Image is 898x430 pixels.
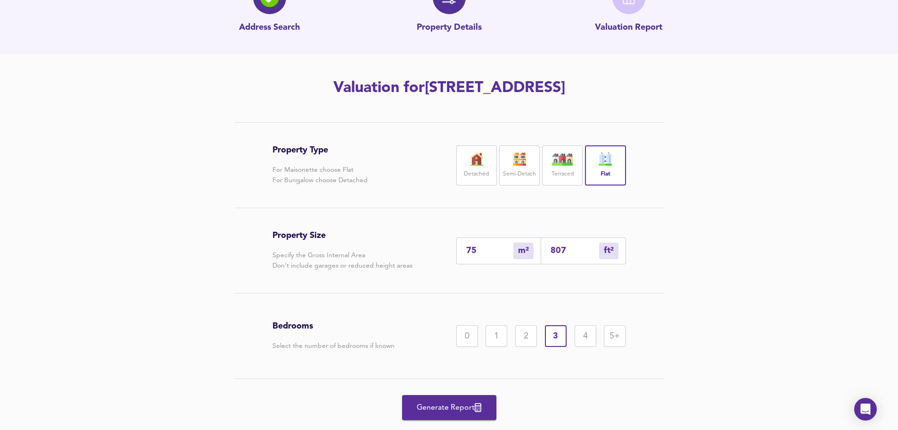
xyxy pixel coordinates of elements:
[239,22,300,34] p: Address Search
[272,145,368,155] h3: Property Type
[272,341,395,351] p: Select the number of bedrooms if known
[417,22,482,34] p: Property Details
[499,145,540,185] div: Semi-Detach
[412,401,487,414] span: Generate Report
[593,152,617,166] img: flat-icon
[551,245,599,255] input: Sqft
[466,245,513,255] input: Enter sqm
[182,78,716,99] h2: Valuation for [STREET_ADDRESS]
[508,152,531,166] img: house-icon
[272,321,395,331] h3: Bedrooms
[595,22,662,34] p: Valuation Report
[402,395,496,420] button: Generate Report
[575,325,596,347] div: 4
[503,169,536,180] label: Semi-Detach
[272,230,412,241] h3: Property Size
[585,145,626,185] div: Flat
[551,152,574,166] img: house-icon
[545,325,567,347] div: 3
[515,325,537,347] div: 2
[272,165,368,185] p: For Maisonette choose Flat For Bungalow choose Detached
[854,398,877,421] div: Open Intercom Messenger
[599,243,618,259] div: m²
[456,145,497,185] div: Detached
[542,145,583,185] div: Terraced
[513,243,534,259] div: m²
[272,250,412,271] p: Specify the Gross Internal Area Don't include garages or reduced height areas
[456,325,478,347] div: 0
[464,169,489,180] label: Detached
[601,169,610,180] label: Flat
[465,152,488,166] img: house-icon
[552,169,574,180] label: Terraced
[604,325,626,347] div: 5+
[486,325,507,347] div: 1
